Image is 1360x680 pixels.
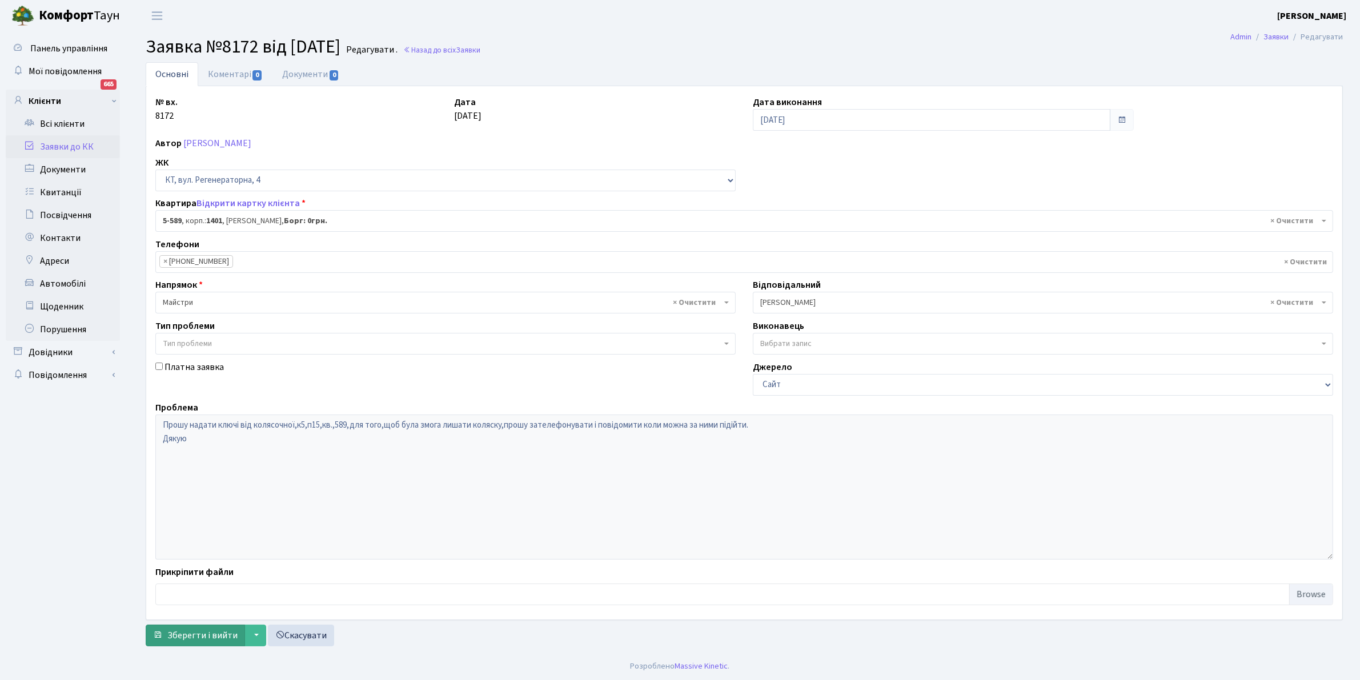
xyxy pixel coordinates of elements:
[6,295,120,318] a: Щоденник
[155,156,169,170] label: ЖК
[6,204,120,227] a: Посвідчення
[6,318,120,341] a: Порушення
[753,360,792,374] label: Джерело
[163,215,182,227] b: 5-589
[155,210,1333,232] span: <b>5-589</b>, корп.: <b>1401</b>, Дика Аделіна Альбертівна, <b>Борг: 0грн.</b>
[272,62,349,86] a: Документи
[155,136,182,150] label: Автор
[143,6,171,25] button: Переключити навігацію
[29,65,102,78] span: Мої повідомлення
[155,95,178,109] label: № вх.
[163,215,1319,227] span: <b>5-589</b>, корп.: <b>1401</b>, Дика Аделіна Альбертівна, <b>Борг: 0грн.</b>
[753,292,1333,313] span: Мірошниченко О.М.
[1277,10,1346,22] b: [PERSON_NAME]
[155,238,199,251] label: Телефони
[1289,31,1343,43] li: Редагувати
[6,37,120,60] a: Панель управління
[1213,25,1360,49] nav: breadcrumb
[446,95,744,131] div: [DATE]
[155,565,234,579] label: Прикріпити файли
[1270,215,1313,227] span: Видалити всі елементи
[6,90,120,112] a: Клієнти
[6,112,120,135] a: Всі клієнти
[284,215,327,227] b: Борг: 0грн.
[753,95,822,109] label: Дата виконання
[6,364,120,387] a: Повідомлення
[675,660,728,672] a: Massive Kinetic
[30,42,107,55] span: Панель управління
[673,297,716,308] span: Видалити всі елементи
[456,45,480,55] span: Заявки
[6,227,120,250] a: Контакти
[631,660,730,673] div: Розроблено .
[6,250,120,272] a: Адреси
[6,135,120,158] a: Заявки до КК
[330,70,339,81] span: 0
[6,60,120,83] a: Мої повідомлення665
[11,5,34,27] img: logo.png
[196,197,300,210] a: Відкрити картку клієнта
[146,34,340,60] span: Заявка №8172 від [DATE]
[165,360,224,374] label: Платна заявка
[1277,9,1346,23] a: [PERSON_NAME]
[6,341,120,364] a: Довідники
[206,215,222,227] b: 1401
[155,415,1333,560] textarea: Прошу надати ключі від колясочної,к5,п15,кв.,589,для того,щоб була змога лишати коляску,прошу зат...
[101,79,117,90] div: 665
[1270,297,1313,308] span: Видалити всі елементи
[760,297,1319,308] span: Мірошниченко О.М.
[163,256,167,267] span: ×
[146,625,245,646] button: Зберегти і вийти
[183,137,251,150] a: [PERSON_NAME]
[1284,256,1327,268] span: Видалити всі елементи
[344,45,398,55] small: Редагувати .
[159,255,233,268] li: +380935053365
[1230,31,1251,43] a: Admin
[198,62,272,86] a: Коментарі
[155,401,198,415] label: Проблема
[6,181,120,204] a: Квитанції
[6,158,120,181] a: Документи
[163,338,212,349] span: Тип проблеми
[268,625,334,646] a: Скасувати
[155,292,736,313] span: Майстри
[760,338,812,349] span: Вибрати запис
[403,45,480,55] a: Назад до всіхЗаявки
[155,196,306,210] label: Квартира
[146,62,198,86] a: Основні
[155,319,215,333] label: Тип проблеми
[147,95,446,131] div: 8172
[454,95,476,109] label: Дата
[6,272,120,295] a: Автомобілі
[39,6,94,25] b: Комфорт
[155,278,203,292] label: Напрямок
[163,297,721,308] span: Майстри
[39,6,120,26] span: Таун
[167,629,238,642] span: Зберегти і вийти
[1263,31,1289,43] a: Заявки
[252,70,262,81] span: 0
[753,278,821,292] label: Відповідальний
[753,319,804,333] label: Виконавець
